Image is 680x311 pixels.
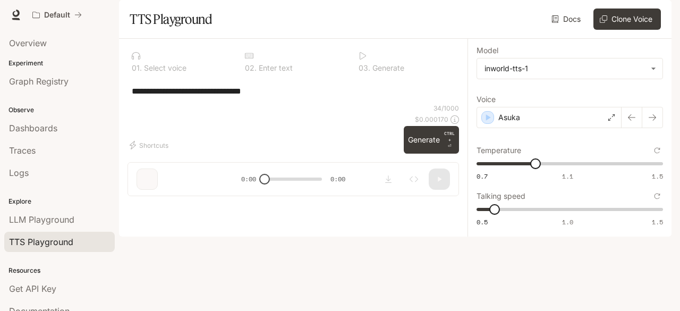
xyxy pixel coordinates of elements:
p: CTRL + [444,130,455,143]
span: 1.5 [652,172,663,181]
a: Docs [549,9,585,30]
p: Voice [477,96,496,103]
p: Model [477,47,498,54]
p: 0 1 . [132,64,142,72]
p: Talking speed [477,192,525,200]
div: inworld-tts-1 [484,63,645,74]
button: Shortcuts [127,137,173,154]
p: Temperature [477,147,521,154]
p: 0 3 . [359,64,370,72]
p: Select voice [142,64,186,72]
h1: TTS Playground [130,9,212,30]
button: GenerateCTRL +⏎ [404,126,459,154]
span: 0.7 [477,172,488,181]
button: All workspaces [28,4,87,26]
p: Enter text [257,64,293,72]
p: Generate [370,64,404,72]
span: 1.1 [562,172,573,181]
p: 34 / 1000 [433,104,459,113]
span: 0.5 [477,217,488,226]
p: Default [44,11,70,20]
p: 0 2 . [245,64,257,72]
button: Reset to default [651,190,663,202]
button: Clone Voice [593,9,661,30]
div: inworld-tts-1 [477,58,662,79]
p: $ 0.000170 [415,115,448,124]
span: 1.0 [562,217,573,226]
p: ⏎ [444,130,455,149]
p: Asuka [498,112,520,123]
span: 1.5 [652,217,663,226]
button: Reset to default [651,145,663,156]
